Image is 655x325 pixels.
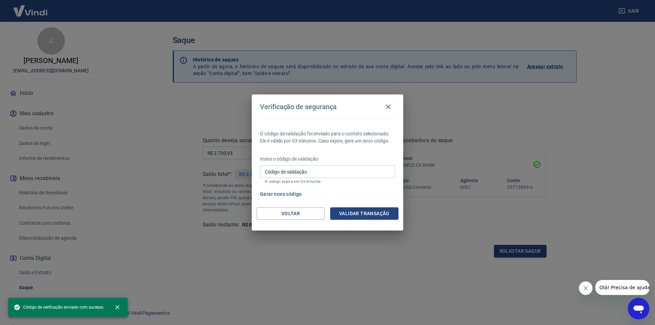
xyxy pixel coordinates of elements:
iframe: Fechar mensagem [579,281,593,295]
button: Validar transação [330,207,398,220]
p: O código expira em 03 minutos. [265,179,390,184]
p: O código de validação foi enviado para o contato selecionado. Ele é válido por 03 minutos. Caso e... [260,130,395,145]
button: Gerar novo código [257,188,305,201]
button: close [110,300,125,315]
iframe: Botão para abrir a janela de mensagens [628,298,650,320]
span: Código de verificação enviado com sucesso. [14,304,104,311]
iframe: Mensagem da empresa [595,280,650,295]
span: Olá! Precisa de ajuda? [4,5,57,10]
button: Voltar [257,207,325,220]
h4: Verificação de segurança [260,103,337,111]
p: Insira o código de validação [260,156,395,163]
